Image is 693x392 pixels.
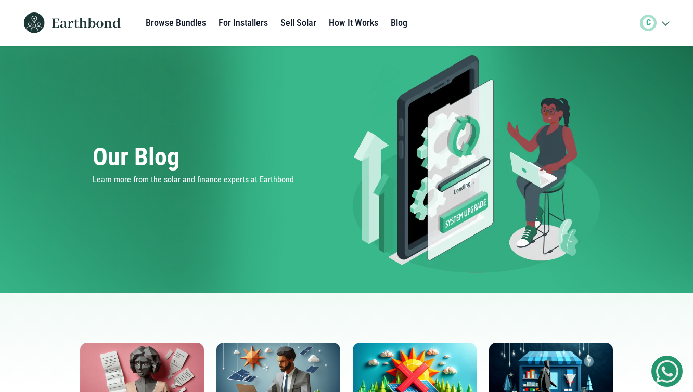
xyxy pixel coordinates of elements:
[656,360,678,383] img: Get Started On Earthbond Via Whatsapp
[20,4,121,42] a: Earthbond icon logo Earthbond text logo
[93,145,342,169] h1: Our Blog
[93,174,342,186] p: Learn more from the solar and finance experts at Earthbond
[52,18,121,28] img: Earthbond text logo
[219,12,268,33] a: For Installers
[646,17,651,29] span: C
[280,12,316,33] a: Sell Solar
[391,12,407,33] a: Blog
[20,12,49,33] img: Earthbond icon logo
[329,12,378,33] a: How It Works
[351,50,600,289] img: Green energy system upgrade image
[146,12,206,33] a: Browse Bundles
